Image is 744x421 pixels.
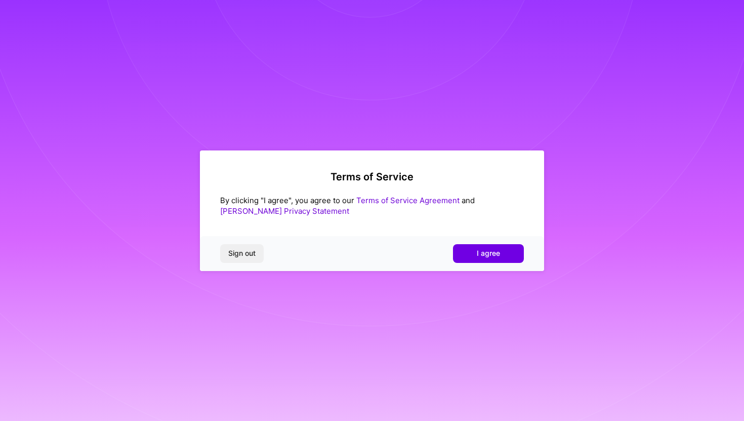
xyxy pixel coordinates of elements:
h2: Terms of Service [220,171,524,183]
a: Terms of Service Agreement [356,196,460,205]
span: I agree [477,248,500,258]
button: I agree [453,244,524,262]
div: By clicking "I agree", you agree to our and [220,195,524,216]
span: Sign out [228,248,256,258]
button: Sign out [220,244,264,262]
a: [PERSON_NAME] Privacy Statement [220,206,349,216]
